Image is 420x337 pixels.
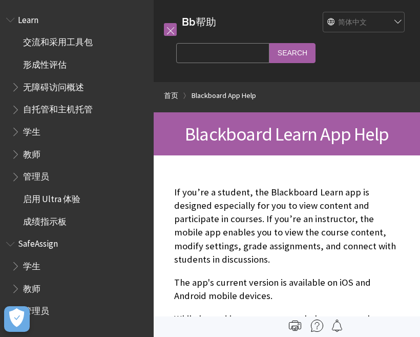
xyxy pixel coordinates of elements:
[182,15,196,29] strong: Bb
[174,276,400,303] p: The app's current version is available on iOS and Android mobile devices.
[23,190,80,204] span: 启用 Ultra 体验
[185,122,389,146] span: Blackboard Learn App Help
[23,56,67,70] span: 形成性评估
[289,320,301,332] img: Print
[23,78,84,92] span: 无障碍访问概述
[164,89,178,102] a: 首页
[4,306,30,332] button: Open Preferences
[18,11,38,25] span: Learn
[23,257,40,271] span: 学生
[192,89,256,102] a: Blackboard App Help
[6,235,148,320] nav: Book outline for Blackboard SafeAssign
[23,213,67,227] span: 成绩指示板
[174,186,400,266] p: If you’re a student, the Blackboard Learn app is designed especially for you to view content and ...
[182,15,216,28] a: Bb帮助
[323,12,405,33] select: Site Language Selector
[23,34,93,48] span: 交流和采用工具包
[18,235,58,249] span: SafeAssign
[331,320,343,332] img: Follow this page
[269,43,316,63] input: Search
[23,303,49,316] span: 管理员
[23,101,93,115] span: 自托管和主机托管
[23,168,49,182] span: 管理员
[23,123,40,137] span: 学生
[23,146,40,160] span: 教师
[6,11,148,230] nav: Book outline for Blackboard Learn Help
[311,320,323,332] img: More help
[23,280,40,294] span: 教师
